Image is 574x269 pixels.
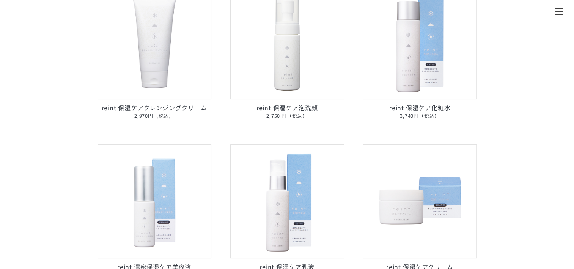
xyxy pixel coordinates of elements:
p: reint 保湿ケアクレンジングクリーム [98,103,211,120]
p: reint 保湿ケア化粧水 [363,103,477,120]
span: 2,970円（税込） [98,112,211,120]
img: reint 保湿ケア乳液 [230,144,344,258]
img: reint 濃密保湿ケア美容液 [98,144,211,258]
span: 2,750 円（税込） [230,112,344,120]
img: reint 保湿ケアクリーム [363,144,477,258]
p: reint 保湿ケア泡洗顔 [230,103,344,120]
span: 3,740円（税込） [363,112,477,120]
